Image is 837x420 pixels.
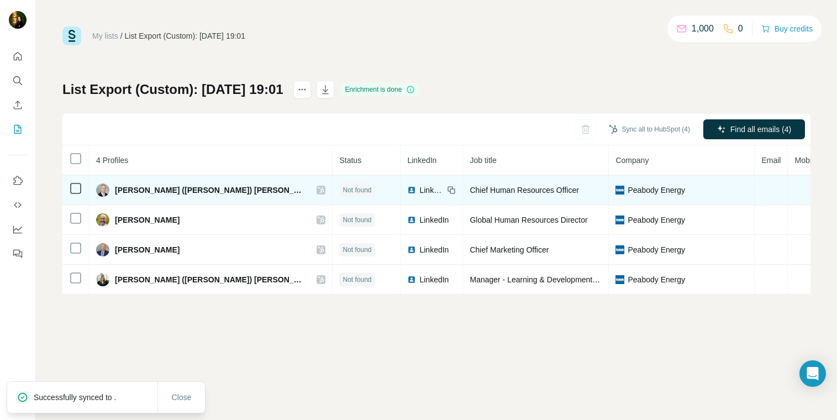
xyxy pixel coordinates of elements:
[172,392,192,403] span: Close
[703,119,805,139] button: Find all emails (4)
[115,274,306,285] span: [PERSON_NAME] ([PERSON_NAME]) [PERSON_NAME]
[407,186,416,195] img: LinkedIn logo
[470,216,587,224] span: Global Human Resources Director
[730,124,791,135] span: Find all emails (4)
[96,243,109,256] img: Avatar
[125,30,245,41] div: List Export (Custom): [DATE] 19:01
[419,214,449,225] span: LinkedIn
[34,392,125,403] p: Successfully synced to .
[692,22,714,35] p: 1,000
[470,275,605,284] span: Manager - Learning & Development US
[96,183,109,197] img: Avatar
[343,245,371,255] span: Not found
[9,244,27,264] button: Feedback
[628,244,685,255] span: Peabody Energy
[343,275,371,285] span: Not found
[9,46,27,66] button: Quick start
[407,245,416,254] img: LinkedIn logo
[343,185,371,195] span: Not found
[293,81,311,98] button: actions
[92,32,118,40] a: My lists
[9,119,27,139] button: My lists
[9,219,27,239] button: Dashboard
[115,244,180,255] span: [PERSON_NAME]
[96,213,109,227] img: Avatar
[407,156,436,165] span: LinkedIn
[115,185,306,196] span: [PERSON_NAME] ([PERSON_NAME]) [PERSON_NAME]
[9,171,27,191] button: Use Surfe on LinkedIn
[62,27,81,45] img: Surfe Logo
[164,387,199,407] button: Close
[120,30,123,41] li: /
[470,245,549,254] span: Chief Marketing Officer
[96,156,128,165] span: 4 Profiles
[407,216,416,224] img: LinkedIn logo
[628,274,685,285] span: Peabody Energy
[615,275,624,284] img: company-logo
[96,273,109,286] img: Avatar
[342,83,419,96] div: Enrichment is done
[9,195,27,215] button: Use Surfe API
[407,275,416,284] img: LinkedIn logo
[419,274,449,285] span: LinkedIn
[761,21,813,36] button: Buy credits
[615,216,624,224] img: company-logo
[470,156,496,165] span: Job title
[628,214,685,225] span: Peabody Energy
[115,214,180,225] span: [PERSON_NAME]
[343,215,371,225] span: Not found
[339,156,361,165] span: Status
[470,186,578,195] span: Chief Human Resources Officer
[628,185,685,196] span: Peabody Energy
[761,156,781,165] span: Email
[9,11,27,29] img: Avatar
[601,121,698,138] button: Sync all to HubSpot (4)
[9,95,27,115] button: Enrich CSV
[9,71,27,91] button: Search
[615,245,624,254] img: company-logo
[615,156,649,165] span: Company
[738,22,743,35] p: 0
[62,81,283,98] h1: List Export (Custom): [DATE] 19:01
[615,186,624,195] img: company-logo
[419,244,449,255] span: LinkedIn
[794,156,817,165] span: Mobile
[419,185,444,196] span: LinkedIn
[799,360,826,387] div: Open Intercom Messenger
